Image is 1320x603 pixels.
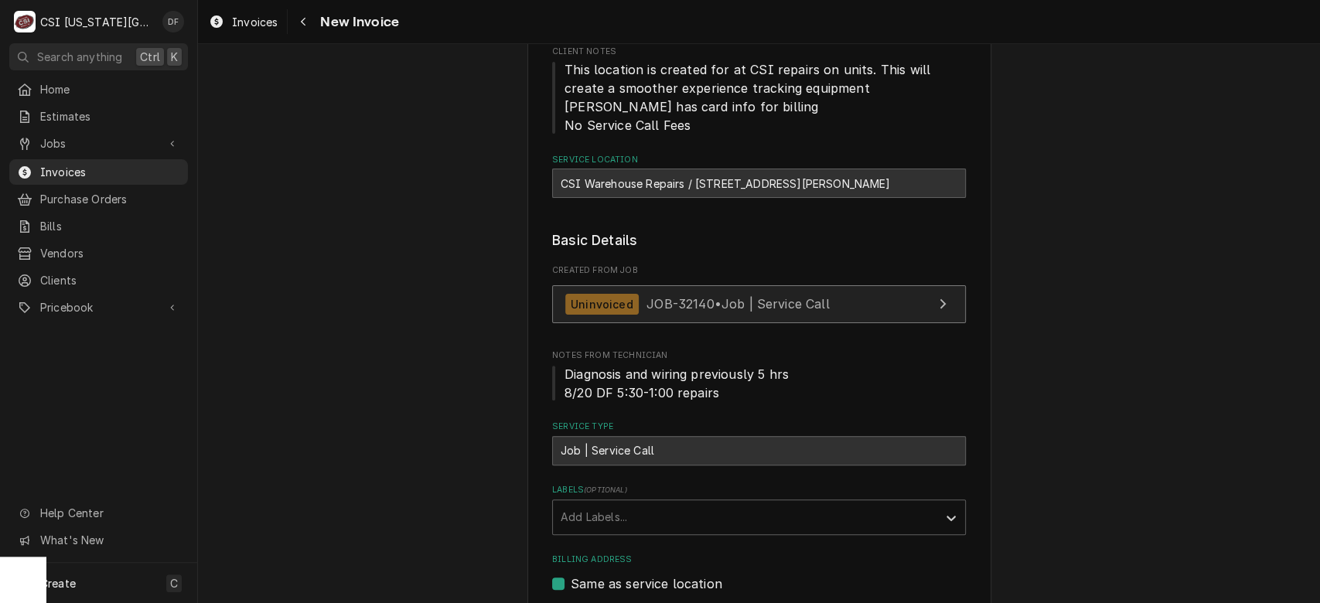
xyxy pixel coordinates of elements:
button: Navigate back [291,9,316,34]
span: Estimates [40,108,180,124]
span: Help Center [40,505,179,521]
span: Created From Job [552,264,966,277]
span: Search anything [37,49,122,65]
span: New Invoice [316,12,399,32]
span: Create [40,577,76,590]
div: CSI [US_STATE][GEOGRAPHIC_DATA] [40,14,154,30]
span: Client Notes [552,46,966,58]
div: Service Type [552,421,966,465]
a: Invoices [203,9,284,35]
a: Invoices [9,159,188,185]
label: Billing Address [552,554,966,566]
div: Service Location [552,154,966,198]
div: Created From Job [552,264,966,331]
a: Purchase Orders [9,186,188,212]
div: Client Notes [552,46,966,135]
span: Vendors [40,245,180,261]
button: Search anythingCtrlK [9,43,188,70]
label: Labels [552,484,966,496]
div: CSI Warehouse Repairs / 1021 NE Jib Ct, Lee's Summit, MO 64064 [552,169,966,198]
div: Notes From Technician [552,349,966,401]
span: Jobs [40,135,157,152]
span: Notes From Technician [552,365,966,402]
legend: Basic Details [552,230,966,250]
span: JOB-32140 • Job | Service Call [646,296,830,312]
span: Invoices [40,164,180,180]
a: Go to Help Center [9,500,188,526]
div: Uninvoiced [565,294,639,315]
a: Estimates [9,104,188,129]
a: Clients [9,267,188,293]
span: Home [40,81,180,97]
span: ( optional ) [584,485,627,494]
div: C [14,11,36,32]
span: Clients [40,272,180,288]
span: Notes From Technician [552,349,966,362]
div: Labels [552,484,966,534]
span: Ctrl [140,49,160,65]
label: Service Type [552,421,966,433]
label: Service Location [552,154,966,166]
div: DF [162,11,184,32]
span: C [170,575,178,591]
span: Client Notes [552,60,966,135]
a: Bills [9,213,188,239]
span: What's New [40,532,179,548]
span: Diagnosis and wiring previously 5 hrs 8/20 DF 5:30-1:00 repairs [564,366,789,400]
a: Go to What's New [9,527,188,553]
div: Billing Address [552,554,966,593]
span: Pricebook [40,299,157,315]
a: Vendors [9,240,188,266]
a: Go to Jobs [9,131,188,156]
span: Bills [40,218,180,234]
span: Purchase Orders [40,191,180,207]
div: David Fannin's Avatar [162,11,184,32]
div: CSI Kansas City's Avatar [14,11,36,32]
span: This location is created for at CSI repairs on units. This will create a smoother experience trac... [564,62,934,133]
span: Invoices [232,14,278,30]
div: Job | Service Call [552,436,966,465]
a: Go to Pricebook [9,295,188,320]
label: Same as service location [571,574,722,593]
a: View Job [552,285,966,323]
a: Home [9,77,188,102]
span: K [171,49,178,65]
